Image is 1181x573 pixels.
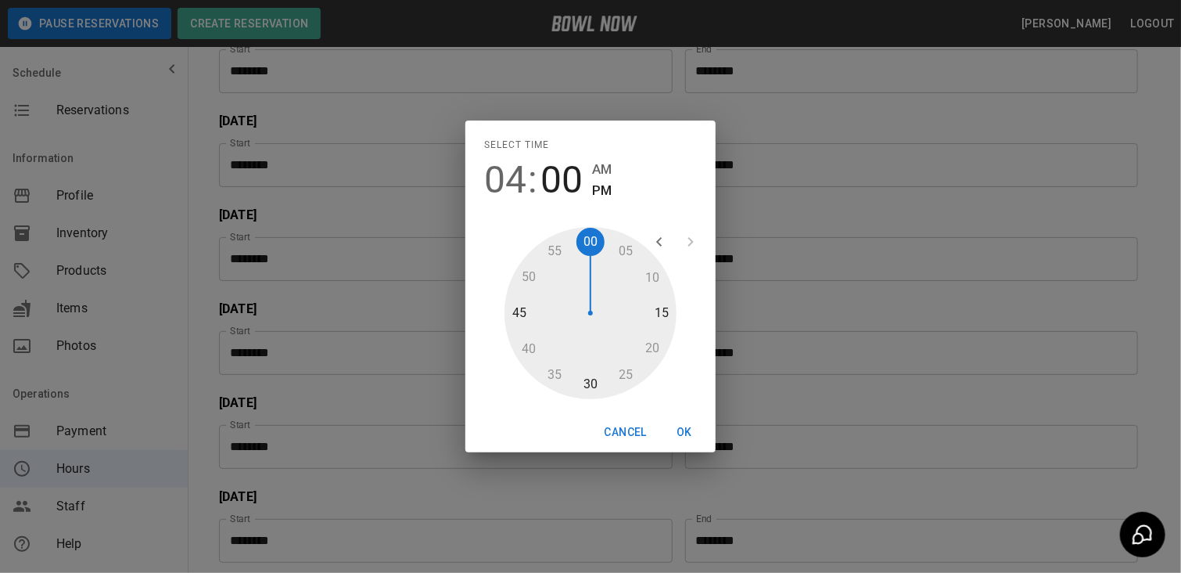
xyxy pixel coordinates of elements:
button: Cancel [598,418,653,447]
button: OK [659,418,709,447]
span: : [528,158,537,202]
button: 04 [484,158,526,202]
button: PM [592,180,612,201]
button: 00 [540,158,583,202]
button: AM [592,159,612,180]
button: open previous view [644,226,675,258]
span: Select time [484,133,549,158]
